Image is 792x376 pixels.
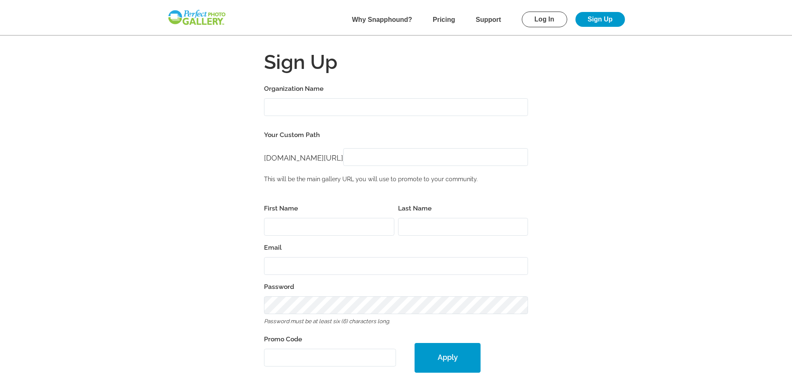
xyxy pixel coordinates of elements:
a: Support [476,16,501,23]
a: Why Snapphound? [352,16,412,23]
i: Password must be at least six (6) characters long. [264,318,390,324]
label: Password [264,281,528,293]
label: Email [264,242,528,253]
a: Log In [522,12,567,27]
a: Sign Up [575,12,625,27]
label: First Name [264,203,394,214]
h1: Sign Up [264,52,528,72]
label: Organization Name [264,83,528,95]
label: Last Name [398,203,528,214]
img: Snapphound Logo [167,9,226,26]
label: Your Custom Path [264,129,528,141]
label: Promo Code [264,333,396,345]
button: Apply [415,343,481,373]
span: [DOMAIN_NAME][URL] [264,154,343,162]
a: Pricing [433,16,455,23]
small: This will be the main gallery URL you will use to promote to your community. [264,175,478,182]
